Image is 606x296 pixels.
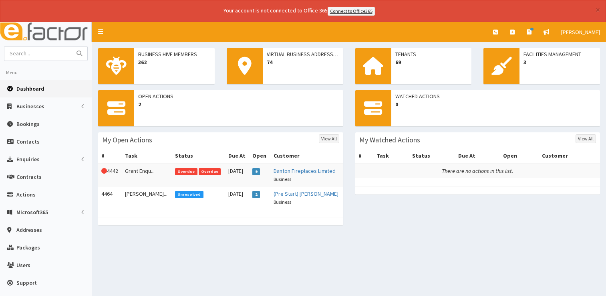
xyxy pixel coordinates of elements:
span: Actions [16,191,36,198]
span: Facilities Management [523,50,596,58]
span: 2 [252,191,260,198]
span: Unresolved [175,191,203,198]
span: Users [16,262,30,269]
div: Your account is not connected to Office 365 [65,6,534,16]
span: 362 [138,58,211,66]
a: View All [576,134,596,143]
th: Due At [225,148,249,163]
span: [PERSON_NAME] [561,28,600,36]
th: Task [373,148,409,163]
span: Bookings [16,120,40,128]
th: # [98,148,122,163]
span: Contracts [16,173,42,180]
th: Task [122,148,172,163]
span: Overdue [199,168,221,175]
i: There are no actions in this list. [442,167,513,174]
input: Search... [4,47,72,61]
td: 4442 [98,163,122,187]
span: Virtual Business Addresses [267,50,339,58]
span: Microsoft365 [16,209,48,216]
a: View All [319,134,339,143]
span: Addresses [16,226,42,233]
span: Contacts [16,138,40,145]
td: 4464 [98,186,122,209]
a: Danton Fireplaces Limited [274,167,336,174]
h3: My Watched Actions [359,136,420,144]
span: Businesses [16,103,44,110]
h3: My Open Actions [102,136,152,144]
span: 69 [395,58,468,66]
th: Due At [455,148,500,163]
span: 74 [267,58,339,66]
th: Customer [270,148,343,163]
span: 3 [523,58,596,66]
span: Dashboard [16,85,44,92]
a: (Pre Start) [PERSON_NAME] [274,190,338,197]
small: Business [274,199,291,205]
button: × [596,6,600,14]
th: # [355,148,373,163]
td: [PERSON_NAME]... [122,186,172,209]
td: [DATE] [225,163,249,187]
span: Support [16,279,37,286]
span: 9 [252,168,260,175]
i: This Action is overdue! [101,168,107,174]
td: [DATE] [225,186,249,209]
span: 2 [138,100,339,108]
span: Watched Actions [395,92,596,100]
th: Customer [539,148,600,163]
th: Status [409,148,455,163]
a: [PERSON_NAME] [555,22,606,42]
th: Open [249,148,270,163]
span: Open Actions [138,92,339,100]
span: Enquiries [16,156,40,163]
span: Tenants [395,50,468,58]
span: 0 [395,100,596,108]
a: Connect to Office365 [328,7,375,16]
span: Overdue [175,168,197,175]
span: Packages [16,244,40,251]
th: Status [172,148,225,163]
th: Open [500,148,539,163]
td: Grant Enqu... [122,163,172,187]
span: Business Hive Members [138,50,211,58]
small: Business [274,176,291,182]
